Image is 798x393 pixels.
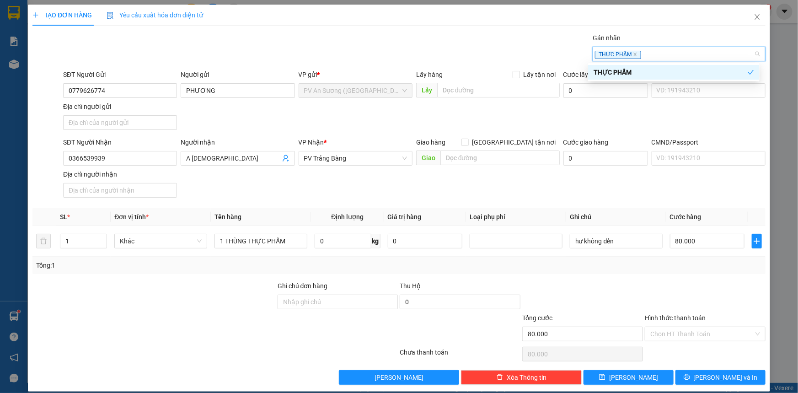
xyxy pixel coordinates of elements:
input: Ghi Chú [570,234,663,248]
span: [PERSON_NAME] [609,372,658,382]
span: Định lượng [331,213,364,221]
button: deleteXóa Thông tin [461,370,582,385]
input: VD: Bàn, Ghế [214,234,307,248]
span: printer [684,374,690,381]
span: TẠO ĐƠN HÀNG [32,11,92,19]
button: save[PERSON_NAME] [584,370,674,385]
span: Lấy hàng [416,71,443,78]
span: Tên hàng [214,213,241,221]
th: Ghi chú [566,208,666,226]
span: Lấy tận nơi [520,70,560,80]
span: Decrease Value [96,241,107,248]
span: Cước hàng [670,213,702,221]
div: SĐT Người Nhận [63,137,177,147]
span: close [754,13,761,21]
h1: SƠN [11,52,178,68]
span: Đơn vị tính [114,213,149,221]
span: close [633,52,637,57]
span: [GEOGRAPHIC_DATA] tận nơi [469,137,560,147]
div: Địa chỉ người nhận [63,169,177,179]
span: [PERSON_NAME] và In [694,372,758,382]
li: 1900 8053 [11,25,178,37]
div: THỰC PHẨM [588,65,760,80]
span: Giao hàng [416,139,445,146]
button: plus [752,234,762,248]
button: Close [744,5,770,30]
th: Loại phụ phí [466,208,566,226]
div: SĐT Người Gửi [63,70,177,80]
label: Cước lấy hàng [563,71,605,78]
input: Ghi chú đơn hàng [278,295,398,309]
span: Lấy [416,83,437,97]
span: THỰC PHẨM [595,51,641,59]
span: phone [11,27,19,34]
div: Tổng: 1 [36,260,308,270]
span: plus [32,12,39,18]
span: up [99,236,105,241]
div: THỰC PHẨM [594,67,748,77]
span: VP Nhận [299,139,324,146]
label: Ghi chú đơn hàng [278,282,328,290]
img: icon [107,12,114,19]
span: Tổng cước [522,314,552,322]
span: delete [497,374,503,381]
button: delete [36,234,51,248]
label: Gán nhãn [593,34,621,42]
input: Địa chỉ của người gửi [63,115,177,130]
input: Cước lấy hàng [563,83,648,98]
input: Dọc đường [440,151,560,165]
span: check [748,69,754,75]
span: PV Trảng Bàng [304,151,407,165]
span: Khác [120,234,202,248]
input: Gán nhãn [643,48,644,59]
span: kg [371,234,380,248]
span: PV An Sương (Hàng Hóa) [304,84,407,97]
input: Cước giao hàng [563,151,648,166]
button: [PERSON_NAME] [339,370,460,385]
div: VP gửi [299,70,412,80]
span: Giao [416,151,440,165]
label: Cước giao hàng [563,139,609,146]
span: Increase Value [96,234,107,241]
div: Người gửi [181,70,295,80]
div: Chưa thanh toán [399,347,522,363]
span: Xóa Thông tin [507,372,546,382]
span: down [99,242,105,248]
button: printer[PERSON_NAME] và In [675,370,766,385]
span: Thu Hộ [400,282,421,290]
span: save [599,374,605,381]
span: plus [752,237,761,245]
input: 0 [388,234,462,248]
h1: 0906375196 [11,37,178,53]
span: SL [60,213,67,221]
span: Yêu cầu xuất hóa đơn điện tử [107,11,203,19]
span: [PERSON_NAME] [375,372,423,382]
span: Giá trị hàng [388,213,422,221]
input: Dọc đường [437,83,560,97]
div: CMND/Passport [652,137,766,147]
input: Địa chỉ của người nhận [63,183,177,198]
div: Người nhận [181,137,295,147]
label: Hình thức thanh toán [645,314,706,322]
div: Địa chỉ người gửi [63,102,177,112]
span: user-add [282,155,289,162]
